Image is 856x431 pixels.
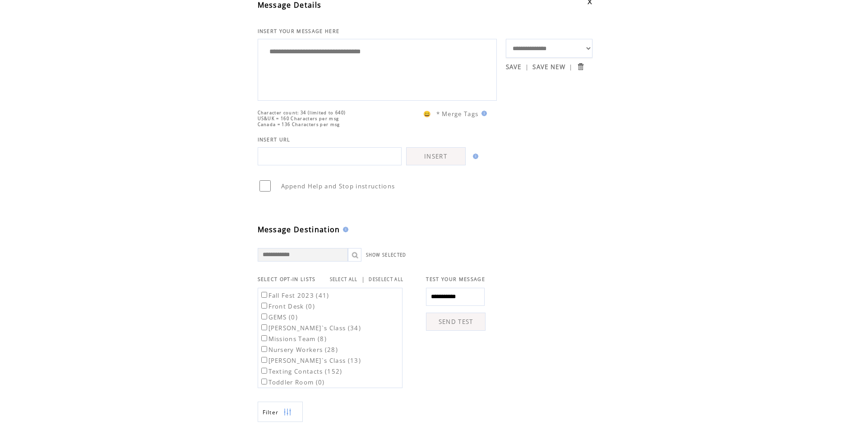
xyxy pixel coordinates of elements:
span: Message Destination [258,225,340,234]
img: help.gif [470,154,478,159]
span: TEST YOUR MESSAGE [426,276,485,282]
span: | [525,63,529,71]
span: US&UK = 160 Characters per msg [258,116,339,122]
span: INSERT URL [258,136,291,143]
input: Missions Team (8) [261,335,267,341]
a: INSERT [406,147,466,165]
a: SELECT ALL [330,276,358,282]
a: SAVE NEW [532,63,565,71]
label: Texting Contacts (152) [259,367,342,375]
span: | [569,63,573,71]
label: [PERSON_NAME]`s Class (13) [259,356,361,365]
span: * Merge Tags [436,110,479,118]
a: SHOW SELECTED [366,252,407,258]
img: help.gif [479,111,487,116]
label: Nursery Workers (28) [259,346,338,354]
span: 😀 [423,110,431,118]
span: Append Help and Stop instructions [281,182,395,190]
label: [PERSON_NAME]`s Class (34) [259,324,361,332]
a: DESELECT ALL [369,276,403,282]
span: Canada = 136 Characters per msg [258,122,340,127]
a: SAVE [506,63,522,71]
span: Show filters [263,408,279,416]
a: SEND TEST [426,313,486,331]
label: Front Desk (0) [259,302,315,310]
input: Fall Fest 2023 (41) [261,292,267,298]
label: Missions Team (8) [259,335,327,343]
span: SELECT OPT-IN LISTS [258,276,316,282]
label: Fall Fest 2023 (41) [259,291,329,300]
input: [PERSON_NAME]`s Class (13) [261,357,267,363]
input: [PERSON_NAME]`s Class (34) [261,324,267,330]
input: Nursery Workers (28) [261,346,267,352]
input: Texting Contacts (152) [261,368,267,374]
input: Toddler Room (0) [261,379,267,384]
span: Character count: 34 (limited to 640) [258,110,346,116]
label: Toddler Room (0) [259,378,325,386]
span: INSERT YOUR MESSAGE HERE [258,28,340,34]
input: Front Desk (0) [261,303,267,309]
label: GEMS (0) [259,313,298,321]
span: | [361,275,365,283]
img: filters.png [283,402,292,422]
img: help.gif [340,227,348,232]
a: Filter [258,402,303,422]
input: Submit [576,62,585,71]
input: GEMS (0) [261,314,267,319]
